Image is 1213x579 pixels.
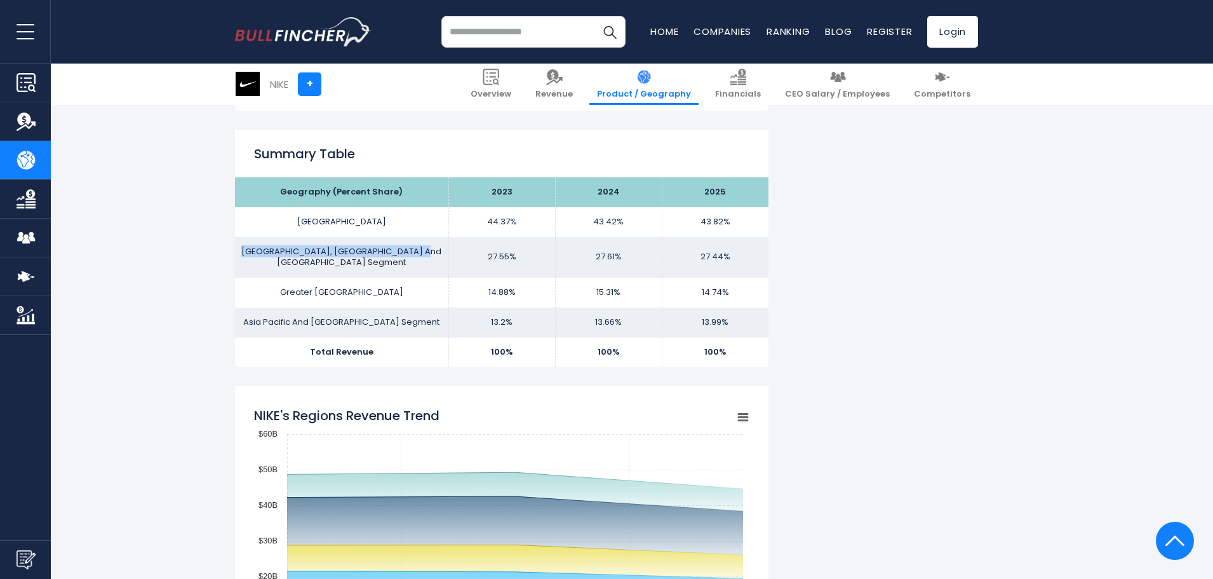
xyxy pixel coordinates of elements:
span: Product / Geography [597,89,691,100]
span: Revenue [535,89,573,100]
a: Login [927,16,978,48]
td: 13.2% [448,308,555,337]
a: Overview [463,64,519,105]
td: 14.74% [662,278,768,308]
text: $50B [258,465,278,474]
td: 44.37% [448,207,555,237]
td: Asia Pacific And [GEOGRAPHIC_DATA] Segment [235,308,448,337]
a: Financials [707,64,768,105]
span: Competitors [914,89,970,100]
a: Blog [825,25,852,38]
a: Companies [694,25,751,38]
td: 27.61% [555,237,662,278]
td: 43.42% [555,207,662,237]
td: [GEOGRAPHIC_DATA], [GEOGRAPHIC_DATA] And [GEOGRAPHIC_DATA] Segment [235,237,448,278]
h2: Summary Table [254,144,749,163]
a: Competitors [906,64,978,105]
td: 100% [662,337,768,367]
td: 27.55% [448,237,555,278]
span: Financials [715,89,761,100]
a: Go to homepage [235,17,372,46]
a: Home [650,25,678,38]
td: 13.66% [555,308,662,337]
a: Revenue [528,64,580,105]
tspan: NIKE's Regions Revenue Trend [254,407,439,425]
td: 43.82% [662,207,768,237]
td: 15.31% [555,278,662,308]
text: $60B [258,429,278,439]
td: 100% [555,337,662,367]
a: Product / Geography [589,64,699,105]
div: NIKE [270,77,288,92]
td: Total Revenue [235,337,448,367]
span: Overview [471,89,511,100]
td: 100% [448,337,555,367]
a: Register [867,25,912,38]
td: [GEOGRAPHIC_DATA] [235,207,448,237]
span: CEO Salary / Employees [785,89,890,100]
text: $30B [258,536,278,545]
th: 2024 [555,177,662,207]
th: 2025 [662,177,768,207]
a: + [298,72,321,96]
text: $40B [258,500,278,510]
img: NKE logo [236,72,260,96]
td: 14.88% [448,278,555,308]
td: 13.99% [662,308,768,337]
th: Geography (Percent Share) [235,177,448,207]
th: 2023 [448,177,555,207]
a: Ranking [767,25,810,38]
img: bullfincher logo [235,17,372,46]
td: Greater [GEOGRAPHIC_DATA] [235,278,448,308]
td: 27.44% [662,237,768,278]
button: Search [594,16,626,48]
a: CEO Salary / Employees [777,64,897,105]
